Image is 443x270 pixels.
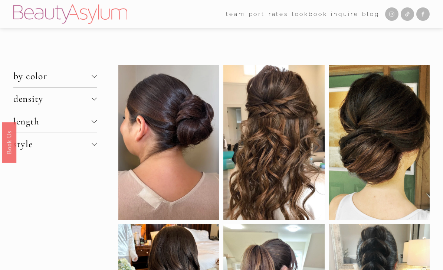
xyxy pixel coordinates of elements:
[13,139,92,150] span: style
[331,8,358,20] a: Inquire
[2,122,16,162] a: Book Us
[13,65,97,87] button: by color
[13,93,92,104] span: density
[416,7,430,21] a: Facebook
[13,88,97,110] button: density
[292,8,328,20] a: Lookbook
[13,116,92,127] span: length
[13,71,92,82] span: by color
[226,8,245,20] a: folder dropdown
[269,8,288,20] a: Rates
[13,133,97,155] button: style
[226,9,245,19] span: team
[13,110,97,133] button: length
[13,4,127,24] img: Beauty Asylum | Bridal Hair &amp; Makeup Charlotte &amp; Atlanta
[249,8,265,20] a: port
[385,7,398,21] a: Instagram
[362,8,380,20] a: Blog
[401,7,414,21] a: TikTok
